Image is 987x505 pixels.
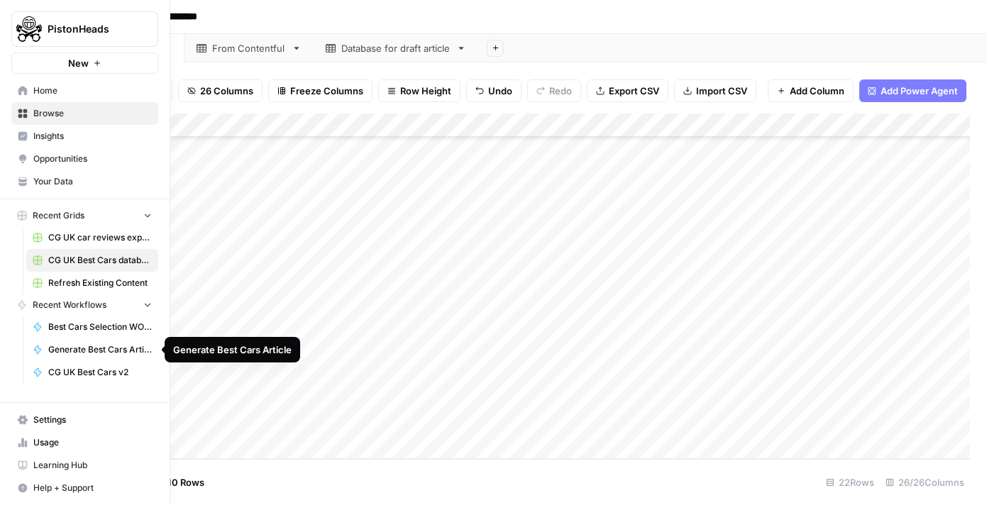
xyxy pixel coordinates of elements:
[33,459,152,472] span: Learning Hub
[790,84,844,98] span: Add Column
[200,84,253,98] span: 26 Columns
[11,148,158,170] a: Opportunities
[48,277,152,289] span: Refresh Existing Content
[11,431,158,454] a: Usage
[11,409,158,431] a: Settings
[11,205,158,226] button: Recent Grids
[48,22,133,36] span: PistonHeads
[11,170,158,193] a: Your Data
[290,84,363,98] span: Freeze Columns
[212,41,286,55] div: From Contentful
[488,84,512,98] span: Undo
[26,361,158,384] a: CG UK Best Cars v2
[26,272,158,294] a: Refresh Existing Content
[11,294,158,316] button: Recent Workflows
[33,299,106,311] span: Recent Workflows
[880,471,970,494] div: 26/26 Columns
[527,79,581,102] button: Redo
[48,254,152,267] span: CG UK Best Cars database
[696,84,747,98] span: Import CSV
[26,338,158,361] a: Generate Best Cars Article
[26,249,158,272] a: CG UK Best Cars database
[178,79,263,102] button: 26 Columns
[820,471,880,494] div: 22 Rows
[48,321,152,333] span: Best Cars Selection WORKING
[11,79,158,102] a: Home
[11,102,158,125] a: Browse
[148,475,204,489] span: Add 10 Rows
[11,125,158,148] a: Insights
[48,231,152,244] span: CG UK car reviews export
[11,454,158,477] a: Learning Hub
[33,152,152,165] span: Opportunities
[674,79,756,102] button: Import CSV
[26,316,158,338] a: Best Cars Selection WORKING
[33,436,152,449] span: Usage
[184,34,314,62] a: From Contentful
[16,16,42,42] img: PistonHeads Logo
[881,84,958,98] span: Add Power Agent
[768,79,854,102] button: Add Column
[609,84,659,98] span: Export CSV
[26,226,158,249] a: CG UK car reviews export
[48,366,152,379] span: CG UK Best Cars v2
[33,107,152,120] span: Browse
[33,414,152,426] span: Settings
[549,84,572,98] span: Redo
[314,34,478,62] a: Database for draft article
[859,79,966,102] button: Add Power Agent
[33,84,152,97] span: Home
[466,79,522,102] button: Undo
[11,52,158,74] button: New
[400,84,451,98] span: Row Height
[378,79,461,102] button: Row Height
[33,482,152,494] span: Help + Support
[33,175,152,188] span: Your Data
[11,477,158,499] button: Help + Support
[268,79,373,102] button: Freeze Columns
[68,56,89,70] span: New
[33,130,152,143] span: Insights
[11,11,158,47] button: Workspace: PistonHeads
[33,209,84,222] span: Recent Grids
[341,41,451,55] div: Database for draft article
[587,79,668,102] button: Export CSV
[48,343,152,356] span: Generate Best Cars Article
